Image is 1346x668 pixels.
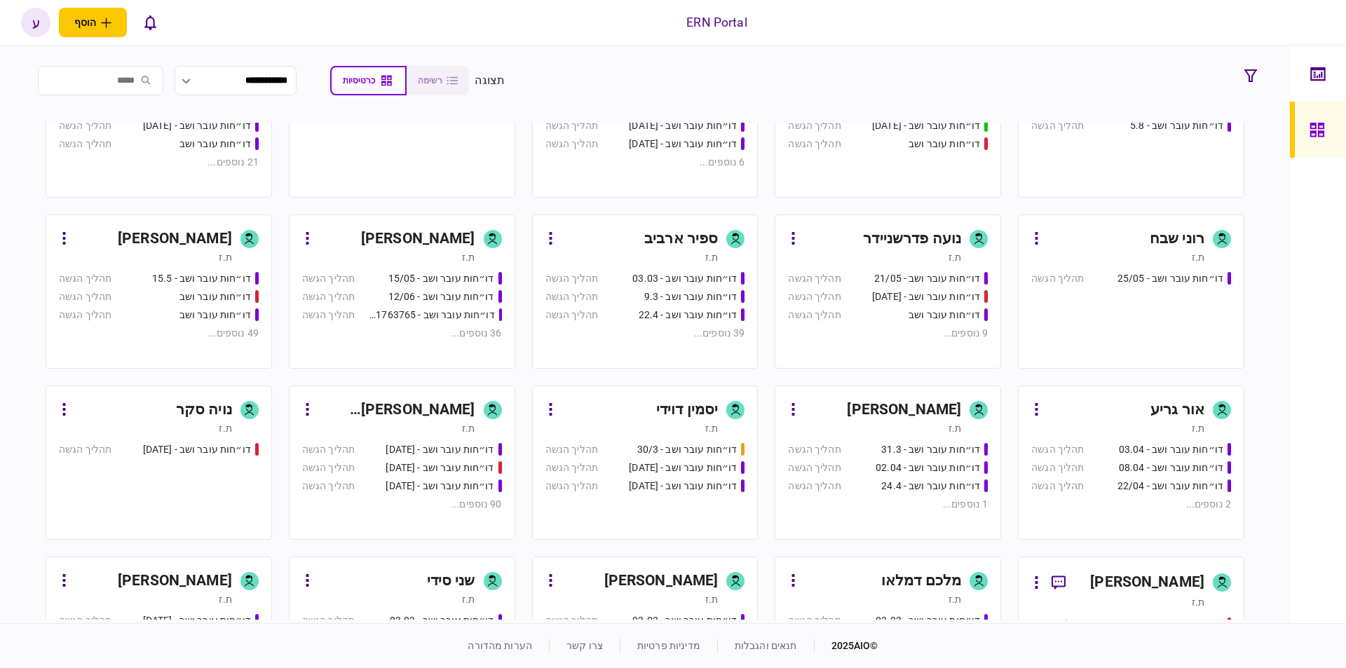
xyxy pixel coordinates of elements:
div: אור גריע [1150,399,1204,421]
div: תהליך הגשה [545,118,598,133]
a: [PERSON_NAME] [PERSON_NAME]ת.זדו״חות עובר ושב - 19/03/2025תהליך הגשהדו״חות עובר ושב - 19.3.25תהלי... [289,386,515,540]
div: דו״חות עובר ושב - 31.3 [881,442,980,457]
div: דו״חות עובר ושב - 24.7.25 [629,137,737,151]
a: תנאים והגבלות [735,640,797,651]
div: תהליך הגשה [59,289,111,304]
div: 6 נוספים ... [545,155,745,170]
div: דו״חות עובר ושב - 03.03 [632,613,737,628]
div: תהליך הגשה [1031,271,1084,286]
div: דו״חות עובר ושב [909,308,980,322]
div: דו״חות עובר ושב - 26.12.24 [143,613,251,628]
div: תהליך הגשה [59,308,111,322]
div: תהליך הגשה [788,271,841,286]
div: תהליך הגשה [1031,118,1084,133]
div: דו״חות עובר ושב - 03.03 [632,271,737,286]
span: כרטיסיות [343,76,375,86]
button: פתח רשימת התראות [135,8,165,37]
div: תהליך הגשה [788,289,841,304]
div: דו״חות עובר ושב - 03.03 [390,613,494,628]
div: דו״חות עובר ושב - 5.8 [1130,118,1223,133]
button: רשימה [407,66,469,95]
div: [PERSON_NAME] [118,228,232,250]
div: ת.ז [949,592,961,606]
div: תהליך הגשה [302,479,355,493]
div: תהליך הגשה [302,461,355,475]
div: 36 נוספים ... [302,326,502,341]
div: תהליך הגשה [302,442,355,457]
div: דו״חות עובר ושב - 15/05 [388,271,494,286]
div: ת.ז [1192,250,1204,264]
div: תהליך הגשה [788,613,841,628]
div: נועה פדרשניידר [863,228,961,250]
div: דו״חות עובר ושב - 9.3 [644,289,737,304]
div: ת.ז [219,592,231,606]
div: דו״חות עובר ושב [909,137,980,151]
div: תהליך הגשה [1031,616,1084,631]
div: דו״חות עובר ושב - 02/09/25 [629,479,737,493]
div: ת.ז [219,250,231,264]
div: מלכם דמלאו [881,570,961,592]
div: תהליך הגשה [545,461,598,475]
a: צרו קשר [566,640,603,651]
div: תהליך הגשה [545,271,598,286]
div: תהליך הגשה [302,613,355,628]
div: דו״חות עובר ושב - 25/05 [1117,271,1223,286]
div: דו״חות עובר ושב - 26.06.25 [143,118,251,133]
div: נויה סקר [176,399,232,421]
div: דו״חות עובר ושב - 19.03.2025 [143,442,251,457]
a: ספיר ארביבת.זדו״חות עובר ושב - 03.03תהליך הגשהדו״חות עובר ושב - 9.3תהליך הגשהדו״חות עובר ושב - 22... [532,214,759,369]
div: תהליך הגשה [302,308,355,322]
div: דו״חות עובר ושב - 15.5 [152,271,251,286]
div: תהליך הגשה [545,479,598,493]
div: תהליך הגשה [59,118,111,133]
div: תהליך הגשה [59,271,111,286]
div: 49 נוספים ... [59,326,259,341]
a: נועה פדרשניידרת.זדו״חות עובר ושב - 21/05תהליך הגשהדו״חות עובר ושב - 03/06/25תהליך הגשהדו״חות עובר... [775,214,1001,369]
div: ת.ז [1192,421,1204,435]
div: דו״חות עובר ושב [179,308,251,322]
div: ת.ז [462,592,475,606]
div: שני סידי [427,570,475,592]
button: ע [21,8,50,37]
div: תהליך הגשה [545,613,598,628]
div: ת.ז [705,250,718,264]
div: ת.ז [705,592,718,606]
div: ERN Portal [686,13,747,32]
div: דו״חות עובר ושב - 24.4 [881,479,980,493]
div: ספיר ארביב [644,228,718,250]
a: מדיניות פרטיות [637,640,700,651]
button: כרטיסיות [330,66,407,95]
div: 2 נוספים ... [1031,497,1231,512]
div: תהליך הגשה [788,479,841,493]
a: אור גריעת.זדו״חות עובר ושב - 03.04תהליך הגשהדו״חות עובר ושב - 08.04תהליך הגשהדו״חות עובר ושב - 22... [1018,386,1244,540]
div: דו״חות עובר ושב - 03.03 [876,613,980,628]
div: דו״חות עובר ושב - 19.3.25 [386,479,494,493]
div: תהליך הגשה [59,442,111,457]
div: דו״חות עובר ושב - 22/04 [1117,479,1223,493]
div: [PERSON_NAME] [118,570,232,592]
div: דו״חות עובר ושב - 511763765 18/06 [369,308,494,322]
div: 9 נוספים ... [788,326,988,341]
div: © 2025 AIO [814,639,878,653]
div: תהליך הגשה [788,461,841,475]
div: ת.ז [462,250,475,264]
a: [PERSON_NAME]ת.זדו״חות עובר ושב - 15/05תהליך הגשהדו״חות עובר ושב - 12/06תהליך הגשהדו״חות עובר ושב... [289,214,515,369]
div: דו״חות עובר ושב [179,289,251,304]
div: [PERSON_NAME] [847,399,961,421]
div: דו״חות עובר ושב - 03.04 [1119,442,1223,457]
div: תהליך הגשה [545,137,598,151]
div: תהליך הגשה [59,137,111,151]
div: דו״חות עובר ושב [1152,616,1223,631]
div: ת.ז [705,421,718,435]
div: [PERSON_NAME] [1090,571,1204,594]
div: תהליך הגשה [788,442,841,457]
div: דו״חות עובר ושב - 23.7.25 [629,118,737,133]
a: הערות מהדורה [468,640,532,651]
div: ת.ז [949,250,961,264]
div: ת.ז [219,421,231,435]
div: דו״חות עובר ושב - 30/3 [637,442,737,457]
div: ת.ז [949,421,961,435]
div: [PERSON_NAME] [604,570,719,592]
div: תהליך הגשה [1031,479,1084,493]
